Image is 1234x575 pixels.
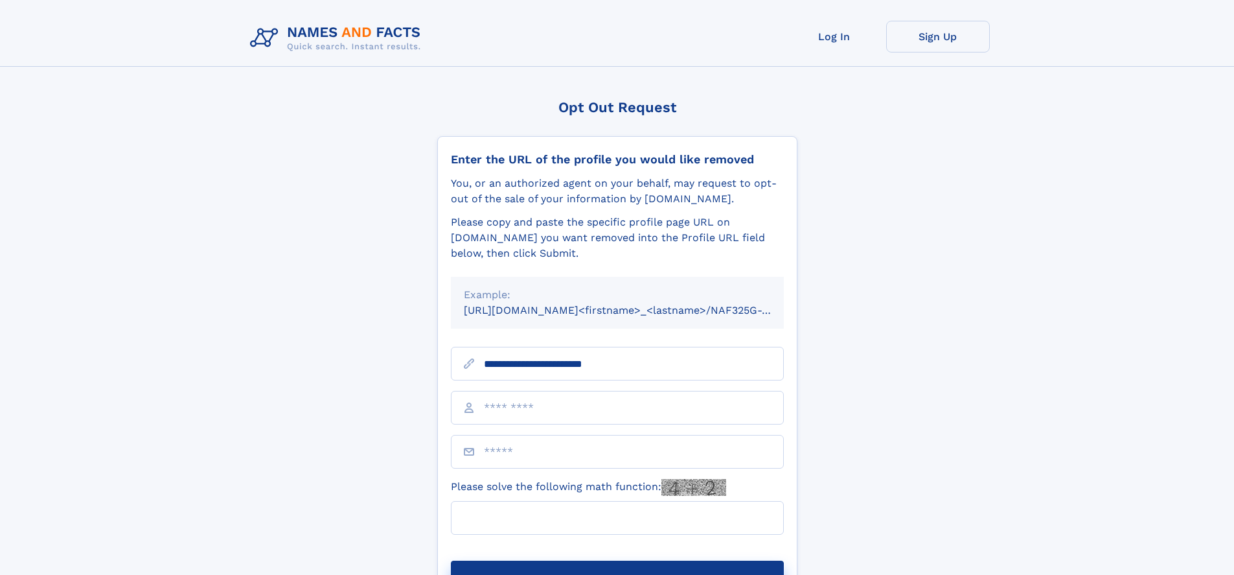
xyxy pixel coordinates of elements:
a: Log In [783,21,886,53]
div: Enter the URL of the profile you would like removed [451,152,784,167]
div: Please copy and paste the specific profile page URL on [DOMAIN_NAME] you want removed into the Pr... [451,215,784,261]
label: Please solve the following math function: [451,479,726,496]
small: [URL][DOMAIN_NAME]<firstname>_<lastname>/NAF325G-xxxxxxxx [464,304,808,316]
div: Opt Out Request [437,99,797,115]
img: Logo Names and Facts [245,21,431,56]
div: Example: [464,287,771,303]
a: Sign Up [886,21,990,53]
div: You, or an authorized agent on your behalf, may request to opt-out of the sale of your informatio... [451,176,784,207]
